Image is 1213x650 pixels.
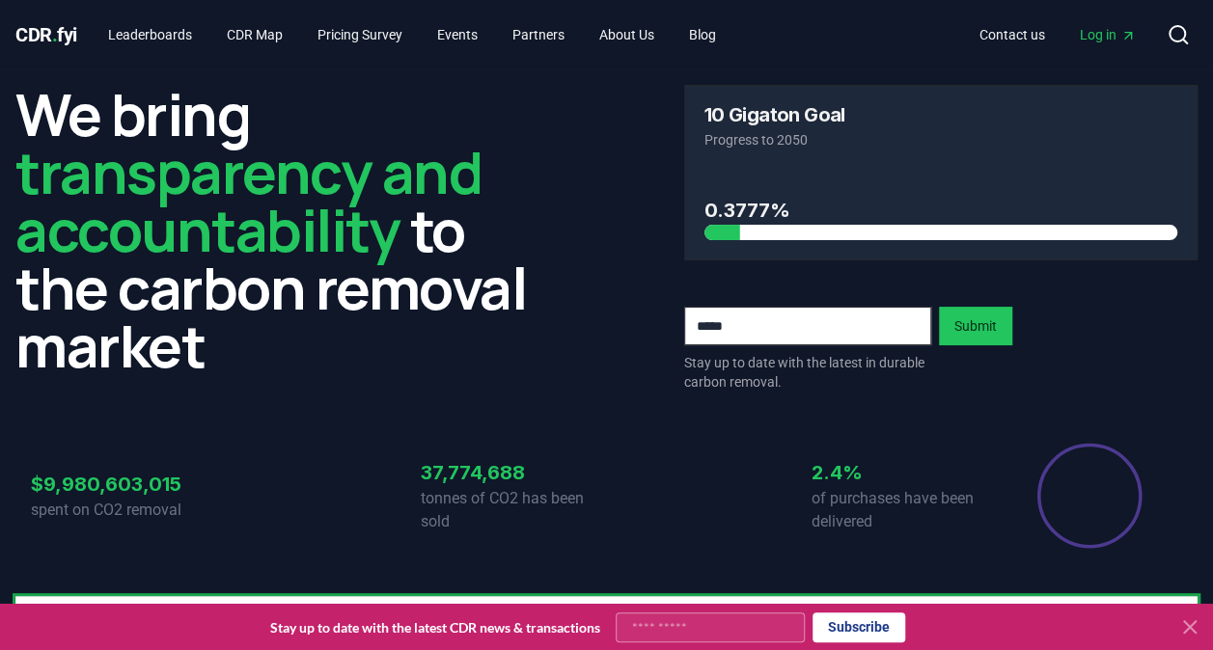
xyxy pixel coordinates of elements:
[421,487,606,533] p: tonnes of CO2 has been sold
[15,132,482,269] span: transparency and accountability
[93,17,731,52] nav: Main
[15,21,77,48] a: CDR.fyi
[704,130,1178,149] p: Progress to 2050
[674,17,731,52] a: Blog
[422,17,493,52] a: Events
[93,17,207,52] a: Leaderboards
[1035,442,1144,550] div: Percentage of sales delivered
[584,17,670,52] a: About Us
[684,353,931,392] p: Stay up to date with the latest in durable carbon removal.
[421,458,606,487] h3: 37,774,688
[31,470,216,499] h3: $9,980,603,015
[1080,25,1136,44] span: Log in
[15,85,530,374] h2: We bring to the carbon removal market
[15,23,77,46] span: CDR fyi
[812,487,997,533] p: of purchases have been delivered
[812,458,997,487] h3: 2.4%
[52,23,58,46] span: .
[939,307,1012,345] button: Submit
[497,17,580,52] a: Partners
[1064,17,1151,52] a: Log in
[964,17,1061,52] a: Contact us
[964,17,1151,52] nav: Main
[211,17,298,52] a: CDR Map
[704,196,1178,225] h3: 0.3777%
[704,105,845,124] h3: 10 Gigaton Goal
[31,499,216,522] p: spent on CO2 removal
[302,17,418,52] a: Pricing Survey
